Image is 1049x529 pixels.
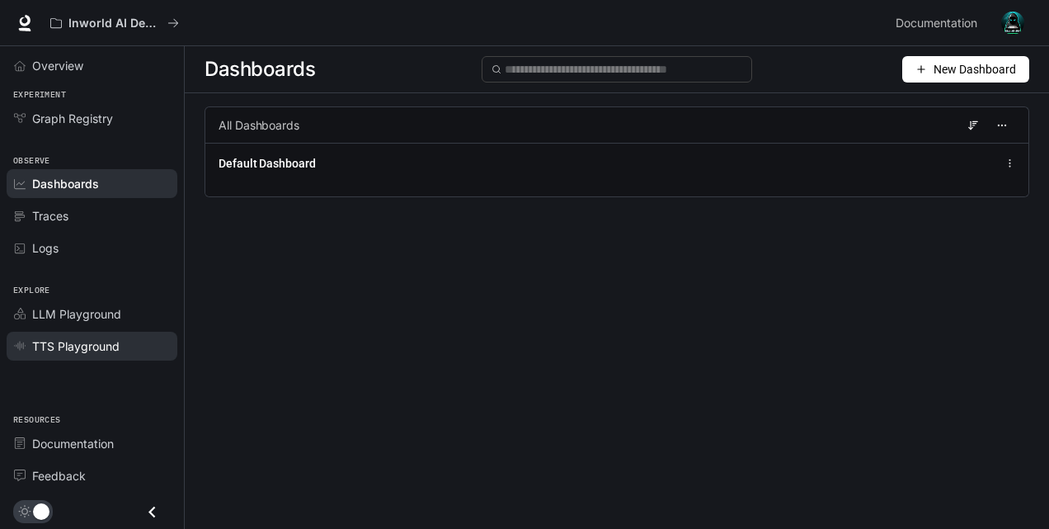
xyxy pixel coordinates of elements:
[996,7,1029,40] button: User avatar
[219,155,316,172] a: Default Dashboard
[7,461,177,490] a: Feedback
[934,60,1016,78] span: New Dashboard
[32,305,121,323] span: LLM Playground
[7,51,177,80] a: Overview
[902,56,1029,83] button: New Dashboard
[889,7,990,40] a: Documentation
[134,495,171,529] button: Close drawer
[33,502,49,520] span: Dark mode toggle
[32,338,120,355] span: TTS Playground
[205,53,315,86] span: Dashboards
[219,117,299,134] span: All Dashboards
[7,332,177,361] a: TTS Playground
[32,207,68,224] span: Traces
[896,13,977,34] span: Documentation
[32,57,83,74] span: Overview
[7,201,177,230] a: Traces
[1001,12,1024,35] img: User avatar
[32,239,59,257] span: Logs
[32,435,114,452] span: Documentation
[7,300,177,328] a: LLM Playground
[32,175,99,192] span: Dashboards
[7,104,177,133] a: Graph Registry
[32,467,86,484] span: Feedback
[68,17,161,31] p: Inworld AI Demos
[7,234,177,262] a: Logs
[7,429,177,458] a: Documentation
[43,7,186,40] button: All workspaces
[7,169,177,198] a: Dashboards
[32,110,113,127] span: Graph Registry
